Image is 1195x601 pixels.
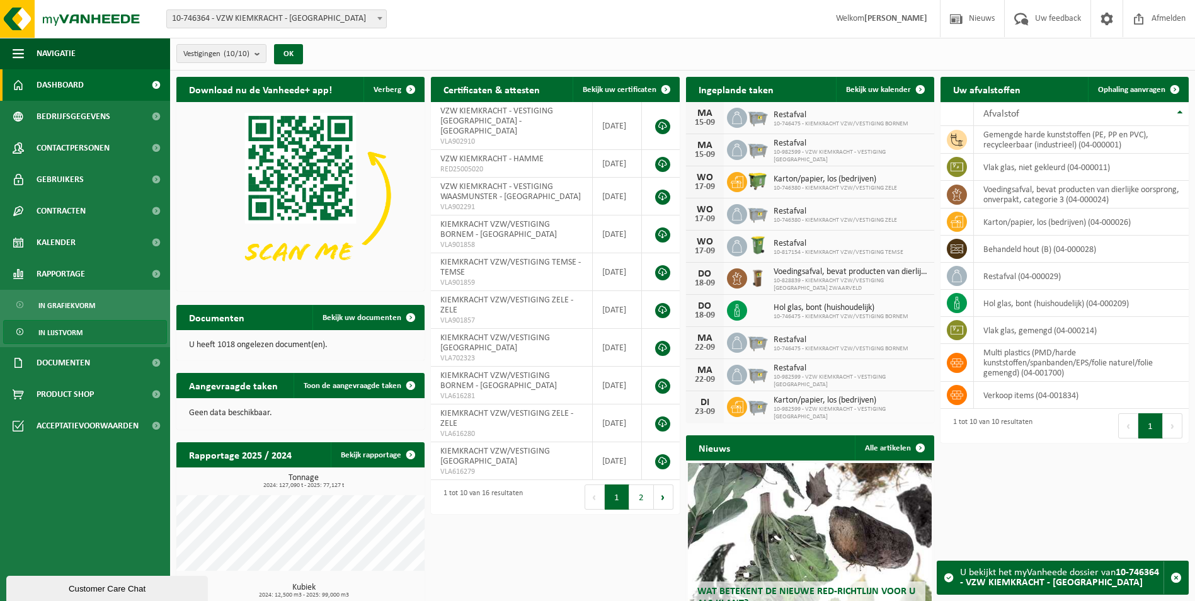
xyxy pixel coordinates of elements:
[440,316,582,326] span: VLA901857
[747,331,769,352] img: WB-2500-GAL-GY-04
[294,373,423,398] a: Toon de aangevraagde taken
[3,320,167,344] a: In lijstvorm
[37,132,110,164] span: Contactpersonen
[747,363,769,384] img: WB-2500-GAL-GY-01
[37,347,90,379] span: Documenten
[189,409,412,418] p: Geen data beschikbaar.
[183,45,249,64] span: Vestigingen
[440,106,553,136] span: VZW KIEMKRACHT - VESTIGING [GEOGRAPHIC_DATA] - [GEOGRAPHIC_DATA]
[774,110,908,120] span: Restafval
[974,263,1189,290] td: restafval (04-000029)
[166,9,387,28] span: 10-746364 - VZW KIEMKRACHT - HAMME
[1118,413,1138,438] button: Previous
[692,108,718,118] div: MA
[593,253,643,291] td: [DATE]
[1163,413,1182,438] button: Next
[37,101,110,132] span: Bedrijfsgegevens
[37,164,84,195] span: Gebruikers
[692,398,718,408] div: DI
[774,345,908,353] span: 10-746475 - KIEMKRACHT VZW/VESTIGING BORNEM
[440,154,544,164] span: VZW KIEMKRACHT - HAMME
[864,14,927,23] strong: [PERSON_NAME]
[774,303,908,313] span: Hol glas, bont (huishoudelijk)
[692,408,718,416] div: 23-09
[304,382,401,390] span: Toon de aangevraagde taken
[38,321,83,345] span: In lijstvorm
[692,140,718,151] div: MA
[274,44,303,64] button: OK
[692,365,718,375] div: MA
[774,217,897,224] span: 10-746380 - KIEMKRACHT VZW/VESTIGING ZELE
[3,293,167,317] a: In grafiekvorm
[774,363,928,374] span: Restafval
[983,109,1019,119] span: Afvalstof
[573,77,678,102] a: Bekijk uw certificaten
[176,305,257,329] h2: Documenten
[747,266,769,288] img: WB-0140-HPE-BN-01
[692,333,718,343] div: MA
[747,138,769,159] img: WB-2500-GAL-GY-01
[974,154,1189,181] td: vlak glas, niet gekleurd (04-000011)
[440,353,582,363] span: VLA702323
[583,86,656,94] span: Bekijk uw certificaten
[774,249,903,256] span: 10-817154 - KIEMKRACHT VZW/VESTIGING TEMSE
[774,149,928,164] span: 10-982599 - VZW KIEMKRACHT - VESTIGING [GEOGRAPHIC_DATA]
[6,573,210,601] iframe: chat widget
[846,86,911,94] span: Bekijk uw kalender
[37,195,86,227] span: Contracten
[960,561,1164,594] div: U bekijkt het myVanheede dossier van
[692,301,718,311] div: DO
[183,592,425,598] span: 2024: 12,500 m3 - 2025: 99,000 m3
[176,102,425,289] img: Download de VHEPlus App
[440,182,581,202] span: VZW KIEMKRACHT - VESTIGING WAASMUNSTER - [GEOGRAPHIC_DATA]
[974,344,1189,382] td: multi plastics (PMD/harde kunststoffen/spanbanden/EPS/folie naturel/folie gemengd) (04-001700)
[974,181,1189,209] td: voedingsafval, bevat producten van dierlijke oorsprong, onverpakt, categorie 3 (04-000024)
[654,484,673,510] button: Next
[189,341,412,350] p: U heeft 1018 ongelezen document(en).
[593,215,643,253] td: [DATE]
[593,102,643,150] td: [DATE]
[747,106,769,127] img: WB-2500-GAL-GY-04
[312,305,423,330] a: Bekijk uw documenten
[440,220,557,239] span: KIEMKRACHT VZW/VESTIGING BORNEM - [GEOGRAPHIC_DATA]
[440,391,582,401] span: VLA616281
[774,335,908,345] span: Restafval
[974,317,1189,344] td: vlak glas, gemengd (04-000214)
[974,290,1189,317] td: hol glas, bont (huishoudelijk) (04-000209)
[440,429,582,439] span: VLA616280
[692,215,718,224] div: 17-09
[974,209,1189,236] td: karton/papier, los (bedrijven) (04-000026)
[774,277,928,292] span: 10-828839 - KIEMKRACHT VZW/VESTIGING [GEOGRAPHIC_DATA] ZWAARVELD
[593,150,643,178] td: [DATE]
[629,484,654,510] button: 2
[374,86,401,94] span: Verberg
[224,50,249,58] count: (10/10)
[440,164,582,175] span: RED25005020
[593,404,643,442] td: [DATE]
[692,118,718,127] div: 15-09
[440,137,582,147] span: VLA902910
[1138,413,1163,438] button: 1
[37,38,76,69] span: Navigatie
[38,294,95,318] span: In grafiekvorm
[747,202,769,224] img: WB-2500-GAL-GY-04
[692,205,718,215] div: WO
[593,442,643,480] td: [DATE]
[593,367,643,404] td: [DATE]
[941,77,1033,101] h2: Uw afvalstoffen
[774,239,903,249] span: Restafval
[37,69,84,101] span: Dashboard
[692,269,718,279] div: DO
[585,484,605,510] button: Previous
[183,474,425,489] h3: Tonnage
[176,373,290,398] h2: Aangevraagde taken
[692,279,718,288] div: 18-09
[593,329,643,367] td: [DATE]
[947,412,1032,440] div: 1 tot 10 van 10 resultaten
[974,382,1189,409] td: verkoop items (04-001834)
[37,410,139,442] span: Acceptatievoorwaarden
[774,120,908,128] span: 10-746475 - KIEMKRACHT VZW/VESTIGING BORNEM
[774,139,928,149] span: Restafval
[747,170,769,192] img: WB-1100-HPE-GN-50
